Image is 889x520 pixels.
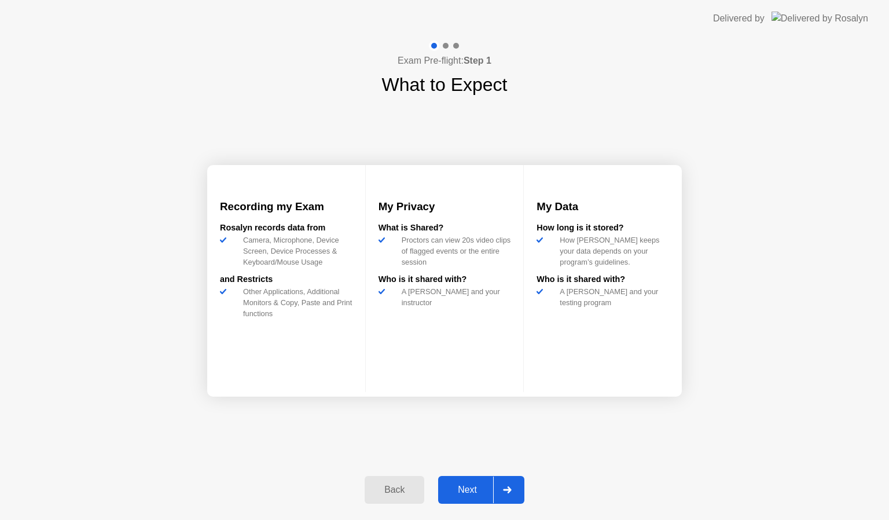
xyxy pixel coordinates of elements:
h3: Recording my Exam [220,199,352,215]
div: Delivered by [713,12,765,25]
div: How long is it stored? [537,222,669,235]
div: Back [368,485,421,495]
div: Camera, Microphone, Device Screen, Device Processes & Keyboard/Mouse Usage [238,235,352,268]
h3: My Data [537,199,669,215]
div: Other Applications, Additional Monitors & Copy, Paste and Print functions [238,286,352,320]
div: Who is it shared with? [379,273,511,286]
div: How [PERSON_NAME] keeps your data depends on your program’s guidelines. [555,235,669,268]
div: What is Shared? [379,222,511,235]
div: A [PERSON_NAME] and your instructor [397,286,511,308]
b: Step 1 [464,56,491,65]
div: Who is it shared with? [537,273,669,286]
h1: What to Expect [382,71,508,98]
div: Rosalyn records data from [220,222,352,235]
button: Back [365,476,424,504]
div: A [PERSON_NAME] and your testing program [555,286,669,308]
div: Proctors can view 20s video clips of flagged events or the entire session [397,235,511,268]
h3: My Privacy [379,199,511,215]
div: Next [442,485,493,495]
h4: Exam Pre-flight: [398,54,491,68]
button: Next [438,476,524,504]
img: Delivered by Rosalyn [772,12,868,25]
div: and Restricts [220,273,352,286]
